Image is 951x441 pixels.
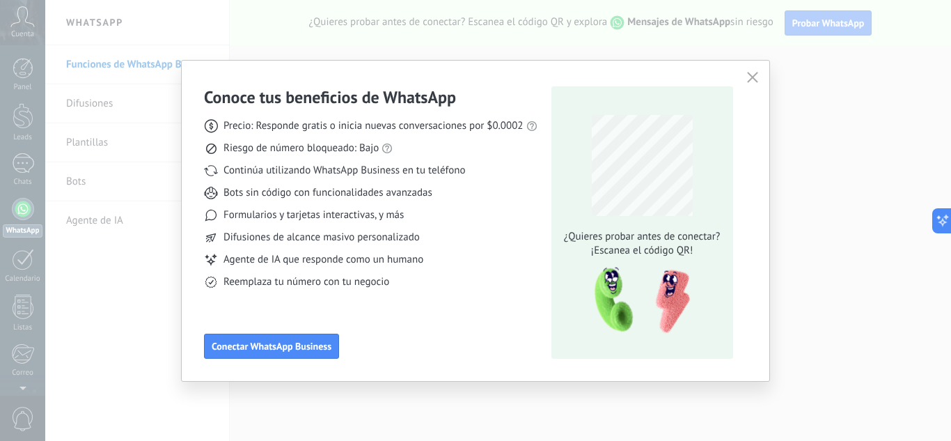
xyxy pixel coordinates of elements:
[223,186,432,200] span: Bots sin código con funcionalidades avanzadas
[583,263,693,338] img: qr-pic-1x.png
[223,141,379,155] span: Riesgo de número bloqueado: Bajo
[223,275,389,289] span: Reemplaza tu número con tu negocio
[204,334,339,359] button: Conectar WhatsApp Business
[560,244,724,258] span: ¡Escanea el código QR!
[223,208,404,222] span: Formularios y tarjetas interactivas, y más
[212,341,331,351] span: Conectar WhatsApp Business
[204,86,456,108] h3: Conoce tus beneficios de WhatsApp
[560,230,724,244] span: ¿Quieres probar antes de conectar?
[223,253,423,267] span: Agente de IA que responde como un humano
[223,164,465,178] span: Continúa utilizando WhatsApp Business en tu teléfono
[223,119,524,133] span: Precio: Responde gratis o inicia nuevas conversaciones por $0.0002
[223,231,420,245] span: Difusiones de alcance masivo personalizado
